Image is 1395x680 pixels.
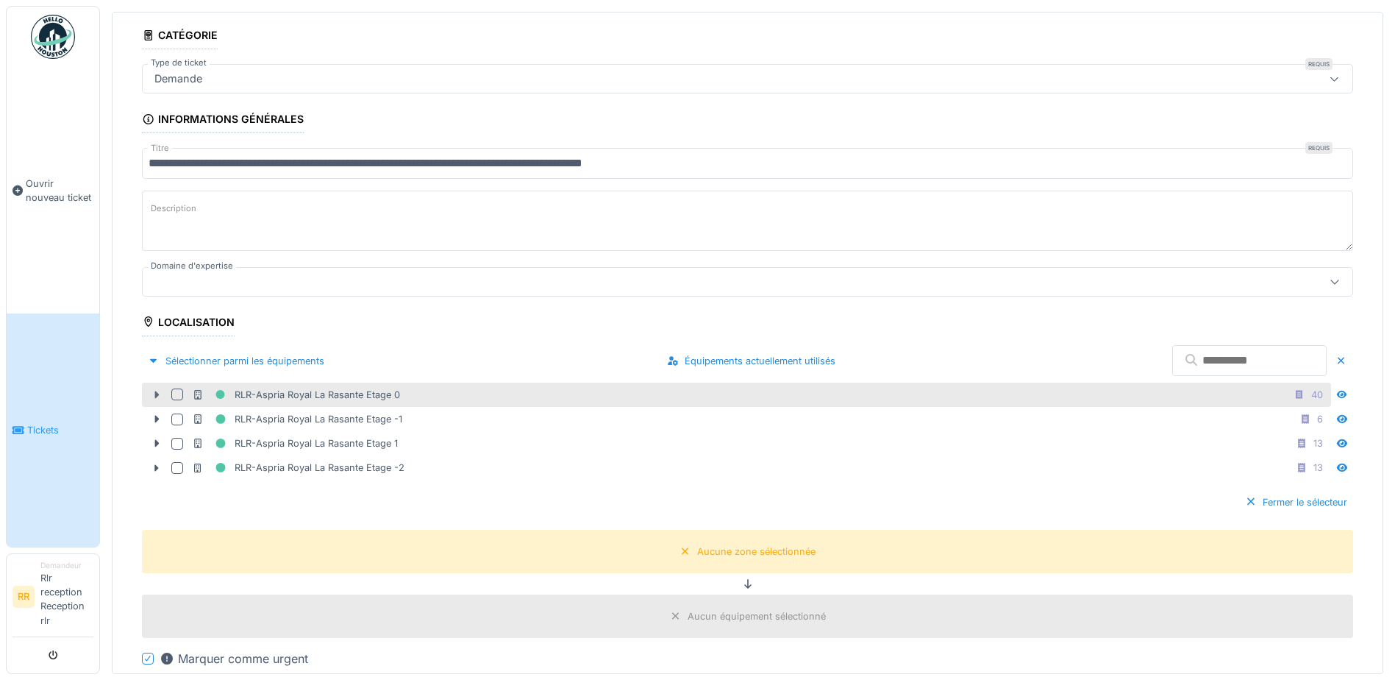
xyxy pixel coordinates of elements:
div: 13 [1313,461,1323,475]
div: Aucune zone sélectionnée [697,545,816,559]
div: Demande [149,71,208,87]
div: 13 [1313,436,1323,450]
div: Équipements actuellement utilisés [661,351,841,371]
div: Demandeur [40,560,93,571]
div: Fermer le sélecteur [1239,492,1353,512]
div: Marquer comme urgent [160,650,308,667]
div: Requis [1305,142,1332,154]
div: 6 [1317,412,1323,426]
div: Informations générales [142,108,304,133]
div: Localisation [142,311,235,336]
a: Tickets [7,314,99,546]
label: Domaine d'expertise [148,260,236,272]
img: Badge_color-CXgf-gQk.svg [31,15,75,59]
div: RLR-Aspria Royal La Rasante Etage -2 [192,458,404,477]
span: Ouvrir nouveau ticket [26,177,93,205]
label: Type de ticket [148,57,210,69]
div: Aucun équipement sélectionné [688,609,826,623]
li: Rlr reception Reception rlr [40,560,93,634]
div: RLR-Aspria Royal La Rasante Etage -1 [192,410,402,428]
div: Sélectionner parmi les équipements [142,351,330,371]
label: Titre [148,142,172,155]
a: Ouvrir nouveau ticket [7,67,99,314]
div: Catégorie [142,24,218,49]
div: 40 [1311,388,1323,402]
div: RLR-Aspria Royal La Rasante Etage 0 [192,386,400,404]
a: RR DemandeurRlr reception Reception rlr [13,560,93,637]
li: RR [13,586,35,608]
label: Description [148,199,199,218]
div: Requis [1305,58,1332,70]
span: Tickets [27,423,93,437]
div: RLR-Aspria Royal La Rasante Etage 1 [192,434,398,453]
